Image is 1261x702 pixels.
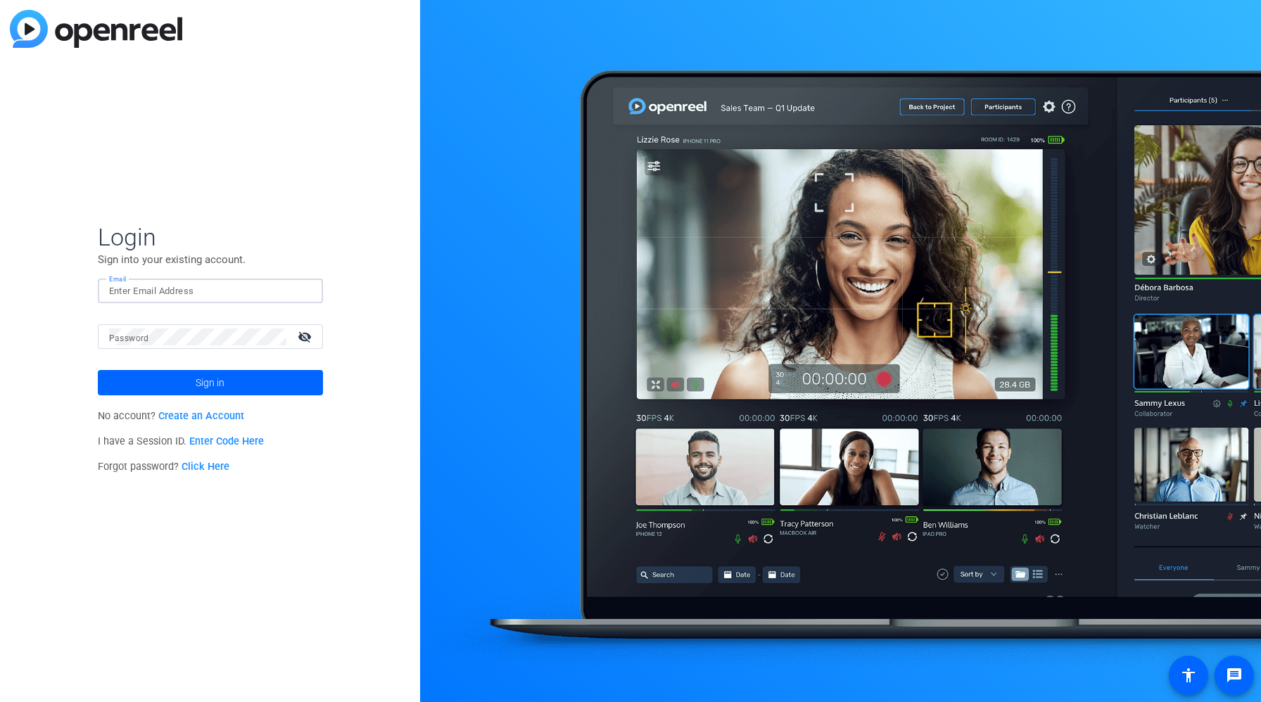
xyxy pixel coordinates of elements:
button: Sign in [98,370,323,395]
input: Enter Email Address [109,283,312,300]
mat-label: Email [109,275,127,283]
mat-label: Password [109,333,149,343]
span: No account? [98,410,245,422]
span: Forgot password? [98,461,230,473]
mat-icon: accessibility [1180,667,1197,684]
span: Login [98,222,323,252]
a: Create an Account [158,410,244,422]
img: blue-gradient.svg [10,10,182,48]
p: Sign into your existing account. [98,252,323,267]
mat-icon: message [1226,667,1243,684]
a: Enter Code Here [189,435,264,447]
mat-icon: visibility_off [289,326,323,347]
a: Click Here [182,461,229,473]
span: Sign in [196,365,224,400]
span: I have a Session ID. [98,435,265,447]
